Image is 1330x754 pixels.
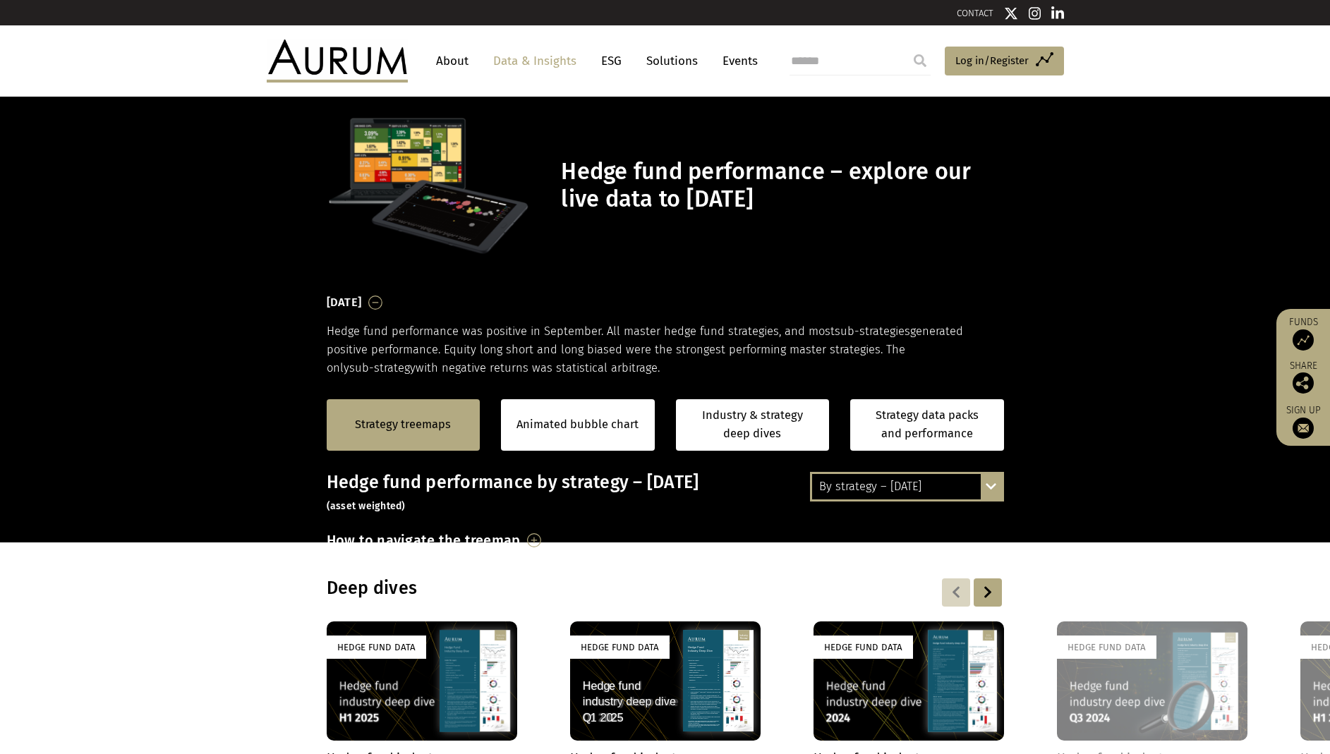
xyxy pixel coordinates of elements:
[1293,418,1314,439] img: Sign up to our newsletter
[429,48,476,74] a: About
[850,399,1004,451] a: Strategy data packs and performance
[486,48,584,74] a: Data & Insights
[327,636,426,659] div: Hedge Fund Data
[516,415,639,434] a: Animated bubble chart
[570,636,670,659] div: Hedge Fund Data
[327,500,406,512] small: (asset weighted)
[327,578,822,599] h3: Deep dives
[812,474,1002,499] div: By strategy – [DATE]
[1293,329,1314,351] img: Access Funds
[715,48,758,74] a: Events
[1283,404,1323,439] a: Sign up
[327,528,521,552] h3: How to navigate the treemap
[1283,361,1323,394] div: Share
[594,48,629,74] a: ESG
[267,39,408,82] img: Aurum
[814,636,913,659] div: Hedge Fund Data
[1051,6,1064,20] img: Linkedin icon
[355,415,451,434] a: Strategy treemaps
[1004,6,1018,20] img: Twitter icon
[1029,6,1041,20] img: Instagram icon
[639,48,705,74] a: Solutions
[945,47,1064,76] a: Log in/Register
[1283,316,1323,351] a: Funds
[957,8,993,18] a: CONTACT
[835,324,910,338] span: sub-strategies
[349,361,416,375] span: sub-strategy
[327,322,1004,378] p: Hedge fund performance was positive in September. All master hedge fund strategies, and most gene...
[327,292,362,313] h3: [DATE]
[955,52,1029,69] span: Log in/Register
[1057,636,1156,659] div: Hedge Fund Data
[561,158,1000,213] h1: Hedge fund performance – explore our live data to [DATE]
[676,399,830,451] a: Industry & strategy deep dives
[906,47,934,75] input: Submit
[327,472,1004,514] h3: Hedge fund performance by strategy – [DATE]
[1293,372,1314,394] img: Share this post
